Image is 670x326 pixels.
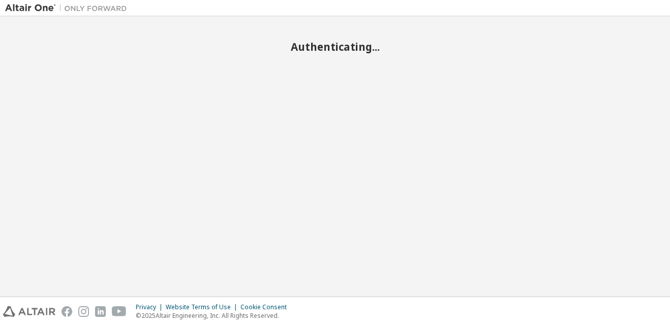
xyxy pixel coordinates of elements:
img: Altair One [5,3,132,13]
div: Privacy [136,303,166,311]
p: © 2025 Altair Engineering, Inc. All Rights Reserved. [136,311,293,320]
div: Cookie Consent [240,303,293,311]
img: youtube.svg [112,306,127,317]
img: linkedin.svg [95,306,106,317]
img: altair_logo.svg [3,306,55,317]
h2: Authenticating... [5,40,665,53]
img: instagram.svg [78,306,89,317]
img: facebook.svg [62,306,72,317]
div: Website Terms of Use [166,303,240,311]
